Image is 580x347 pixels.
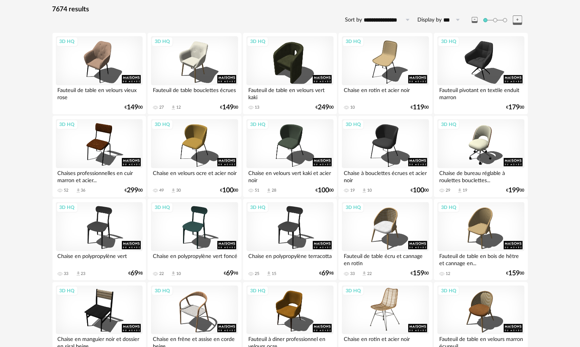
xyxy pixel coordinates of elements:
[266,188,272,193] span: Download icon
[52,33,146,114] a: 3D HQ Fauteuil de table en velours vieux rose €14900
[222,105,234,110] span: 149
[342,203,364,212] div: 3D HQ
[266,271,272,276] span: Download icon
[506,188,525,193] div: € 00
[247,286,269,296] div: 3D HQ
[457,188,463,193] span: Download icon
[56,85,143,100] div: Fauteuil de table en velours vieux rose
[413,105,425,110] span: 119
[75,271,81,276] span: Download icon
[247,120,269,129] div: 3D HQ
[220,188,238,193] div: € 00
[509,188,520,193] span: 199
[411,188,429,193] div: € 00
[56,251,143,266] div: Chaise en polypropylène vert
[171,271,176,276] span: Download icon
[151,37,173,46] div: 3D HQ
[438,203,460,212] div: 3D HQ
[247,37,269,46] div: 3D HQ
[52,5,528,14] div: 7674 results
[434,199,528,280] a: 3D HQ Fauteuil de table en bois de hêtre et cannage en... 12 €15900
[434,116,528,197] a: 3D HQ Chaise de bureau réglable à roulettes bouclettes... 29 Download icon 19 €19900
[438,286,460,296] div: 3D HQ
[246,85,333,100] div: Fauteuil de table en velours vert kaki
[255,271,259,276] div: 25
[64,271,69,276] div: 33
[127,188,138,193] span: 299
[367,188,372,193] div: 10
[56,168,143,183] div: Chaises professionnelles en cuir marron et acier...
[159,105,164,110] div: 27
[128,271,143,276] div: € 98
[413,188,425,193] span: 100
[151,203,173,212] div: 3D HQ
[342,37,364,46] div: 3D HQ
[176,271,181,276] div: 10
[56,120,78,129] div: 3D HQ
[151,120,173,129] div: 3D HQ
[81,188,86,193] div: 36
[246,168,333,183] div: Chaise en velours vert kaki et acier noir
[437,168,524,183] div: Chaise de bureau réglable à roulettes bouclettes...
[438,120,460,129] div: 3D HQ
[151,85,238,100] div: Fauteuil de table bouclettes écrues
[418,17,442,24] label: Display by
[246,251,333,266] div: Chaise en polypropylène terracotta
[243,33,337,114] a: 3D HQ Fauteuil de table en velours vert kaki 13 €24900
[446,188,450,193] div: 29
[438,37,460,46] div: 3D HQ
[52,116,146,197] a: 3D HQ Chaises professionnelles en cuir marron et acier... 52 Download icon 36 €29900
[350,105,355,110] div: 10
[434,33,528,114] a: 3D HQ Fauteuil pivotant en textile enduit marron €17900
[81,271,86,276] div: 23
[64,188,69,193] div: 52
[362,271,367,276] span: Download icon
[342,286,364,296] div: 3D HQ
[148,199,241,280] a: 3D HQ Chaise en polypropylène vert foncé 22 Download icon 10 €6998
[56,203,78,212] div: 3D HQ
[222,188,234,193] span: 100
[125,105,143,110] div: € 00
[75,188,81,193] span: Download icon
[509,271,520,276] span: 159
[322,271,329,276] span: 69
[151,168,238,183] div: Chaise en velours ocre et acier noir
[362,188,367,193] span: Download icon
[437,251,524,266] div: Fauteuil de table en bois de hêtre et cannage en...
[151,286,173,296] div: 3D HQ
[437,85,524,100] div: Fauteuil pivotant en textile enduit marron
[151,251,238,266] div: Chaise en polypropylène vert foncé
[131,271,138,276] span: 69
[338,116,432,197] a: 3D HQ Chaise à bouclettes écrues et acier noir 19 Download icon 10 €10000
[319,271,334,276] div: € 98
[272,188,276,193] div: 28
[338,199,432,280] a: 3D HQ Fauteuil de table écru et cannage en rotin 33 Download icon 22 €15900
[272,271,276,276] div: 15
[315,188,334,193] div: € 00
[224,271,238,276] div: € 98
[367,271,372,276] div: 22
[318,188,329,193] span: 100
[342,168,429,183] div: Chaise à bouclettes écrues et acier noir
[350,188,355,193] div: 19
[176,188,181,193] div: 30
[318,105,329,110] span: 249
[506,105,525,110] div: € 00
[171,188,176,193] span: Download icon
[342,85,429,100] div: Chaise en rotin et acier noir
[148,116,241,197] a: 3D HQ Chaise en velours ocre et acier noir 49 Download icon 30 €10000
[171,105,176,111] span: Download icon
[350,271,355,276] div: 33
[243,116,337,197] a: 3D HQ Chaise en velours vert kaki et acier noir 51 Download icon 28 €10000
[255,188,259,193] div: 51
[220,105,238,110] div: € 00
[342,251,429,266] div: Fauteuil de table écru et cannage en rotin
[159,188,164,193] div: 49
[315,105,334,110] div: € 00
[411,271,429,276] div: € 00
[125,188,143,193] div: € 00
[509,105,520,110] span: 179
[56,37,78,46] div: 3D HQ
[176,105,181,110] div: 12
[342,120,364,129] div: 3D HQ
